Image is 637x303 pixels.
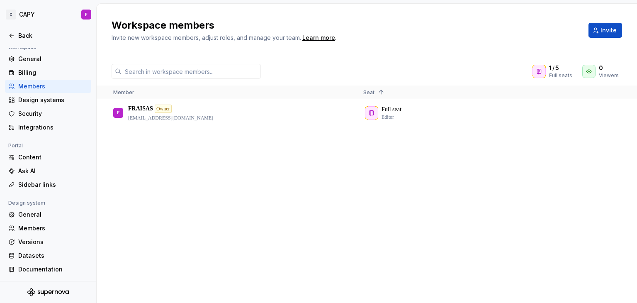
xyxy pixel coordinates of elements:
[112,19,579,32] h2: Workspace members
[155,105,172,113] div: Owner
[588,23,622,38] button: Invite
[5,80,91,93] a: Members
[5,198,49,208] div: Design system
[18,96,88,104] div: Design systems
[18,238,88,246] div: Versions
[5,66,91,79] a: Billing
[18,252,88,260] div: Datasets
[549,72,572,79] div: Full seats
[302,34,335,42] a: Learn more
[5,151,91,164] a: Content
[549,64,552,72] span: 1
[5,263,91,276] a: Documentation
[5,208,91,221] a: General
[18,265,88,274] div: Documentation
[18,224,88,232] div: Members
[128,115,213,121] p: [EMAIL_ADDRESS][DOMAIN_NAME]
[6,10,16,20] div: C
[18,123,88,132] div: Integrations
[5,29,91,42] a: Back
[18,167,88,175] div: Ask AI
[549,64,572,72] div: /
[5,249,91,262] a: Datasets
[18,68,88,77] div: Billing
[5,52,91,66] a: General
[5,164,91,178] a: Ask AI
[5,107,91,120] a: Security
[18,181,88,189] div: Sidebar links
[5,121,91,134] a: Integrations
[5,93,91,107] a: Design systems
[18,82,88,90] div: Members
[18,153,88,161] div: Content
[85,11,88,18] div: F
[555,64,559,72] span: 5
[128,105,153,113] p: FRAISAS
[599,72,619,79] div: Viewers
[19,10,35,19] div: CAPY
[5,141,26,151] div: Portal
[601,26,617,34] span: Invite
[18,210,88,219] div: General
[18,55,88,63] div: General
[599,64,603,72] span: 0
[18,110,88,118] div: Security
[112,34,301,41] span: Invite new workspace members, adjust roles, and manage your team.
[5,235,91,249] a: Versions
[363,89,374,95] span: Seat
[5,178,91,191] a: Sidebar links
[2,5,95,24] button: CCAPYF
[301,35,336,41] span: .
[18,32,88,40] div: Back
[122,64,261,79] input: Search in workspace members...
[27,288,69,296] svg: Supernova Logo
[5,222,91,235] a: Members
[117,105,119,121] div: F
[113,89,134,95] span: Member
